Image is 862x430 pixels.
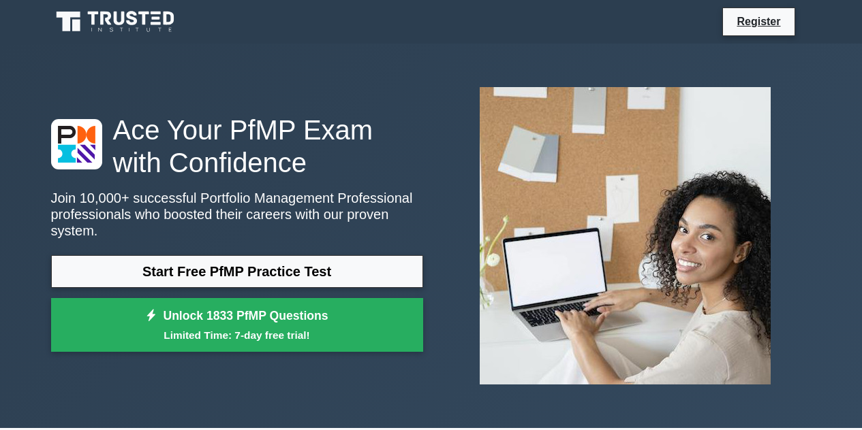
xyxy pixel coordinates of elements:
a: Start Free PfMP Practice Test [51,255,423,288]
p: Join 10,000+ successful Portfolio Management Professional professionals who boosted their careers... [51,190,423,239]
a: Unlock 1833 PfMP QuestionsLimited Time: 7-day free trial! [51,298,423,352]
h1: Ace Your PfMP Exam with Confidence [51,114,423,179]
small: Limited Time: 7-day free trial! [68,327,406,343]
a: Register [728,13,788,30]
